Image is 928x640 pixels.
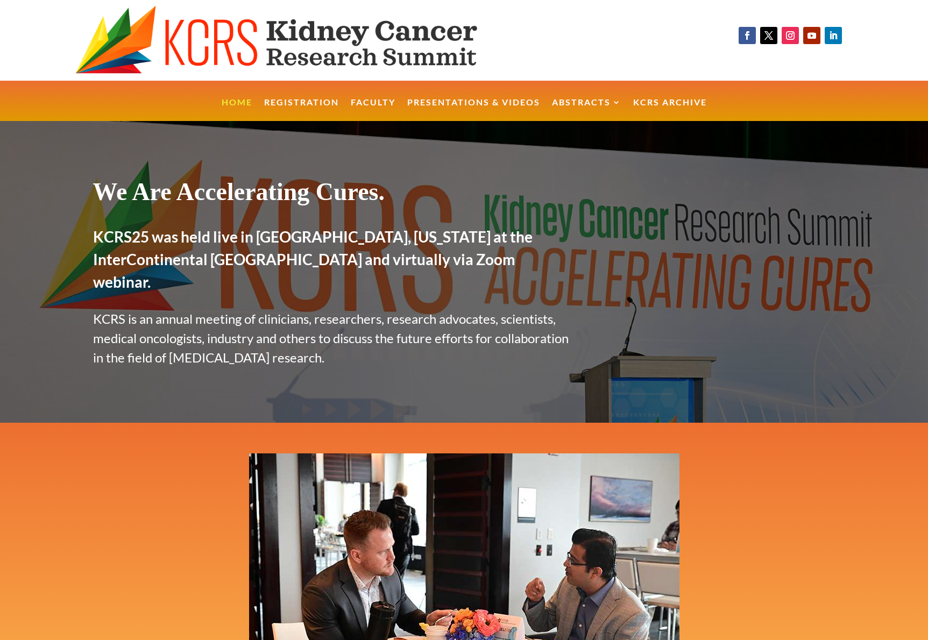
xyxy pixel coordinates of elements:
a: Faculty [351,98,395,122]
a: Follow on Instagram [782,27,799,44]
p: KCRS is an annual meeting of clinicians, researchers, research advocates, scientists, medical onc... [93,309,575,367]
a: Follow on Youtube [803,27,820,44]
a: Follow on X [760,27,777,44]
h1: We Are Accelerating Cures. [93,177,575,212]
a: Follow on LinkedIn [825,27,842,44]
a: KCRS Archive [633,98,707,122]
img: KCRS generic logo wide [75,5,527,75]
a: Abstracts [552,98,621,122]
a: Home [222,98,252,122]
h2: KCRS25 was held live in [GEOGRAPHIC_DATA], [US_STATE] at the InterContinental [GEOGRAPHIC_DATA] a... [93,225,575,298]
a: Registration [264,98,339,122]
a: Follow on Facebook [739,27,756,44]
a: Presentations & Videos [407,98,540,122]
